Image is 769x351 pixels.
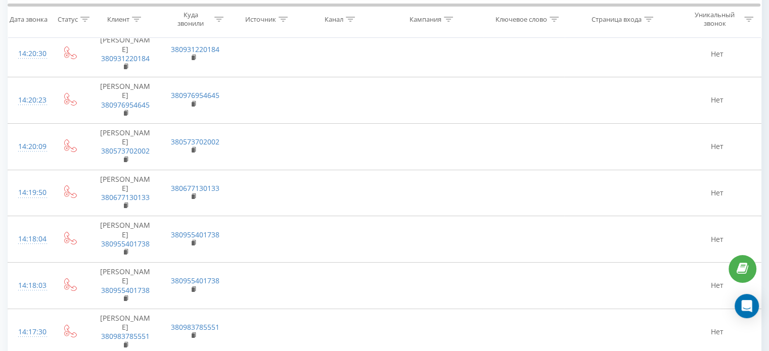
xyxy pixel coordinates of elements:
[592,15,642,23] div: Страница входа
[18,44,41,64] div: 14:20:30
[89,123,160,170] td: [PERSON_NAME]
[18,276,41,295] div: 14:18:03
[673,216,761,263] td: Нет
[101,54,150,63] a: 380931220184
[171,276,219,285] a: 380955401738
[495,15,547,23] div: Ключевое слово
[171,230,219,239] a: 380955401738
[171,322,219,332] a: 380983785551
[410,15,441,23] div: Кампания
[18,229,41,249] div: 14:18:04
[101,100,150,110] a: 380976954645
[101,239,150,248] a: 380955401738
[171,183,219,193] a: 380677130133
[89,170,160,216] td: [PERSON_NAME]
[673,170,761,216] td: Нет
[170,11,212,28] div: Куда звонили
[101,146,150,156] a: 380573702002
[673,263,761,309] td: Нет
[673,31,761,77] td: Нет
[101,192,150,202] a: 380677130133
[245,15,276,23] div: Источник
[101,285,150,295] a: 380955401738
[673,123,761,170] td: Нет
[171,90,219,100] a: 380976954645
[325,15,343,23] div: Канал
[89,263,160,309] td: [PERSON_NAME]
[58,15,78,23] div: Статус
[107,15,129,23] div: Клиент
[735,294,759,318] div: Open Intercom Messenger
[171,137,219,146] a: 380573702002
[89,31,160,77] td: [PERSON_NAME]
[673,77,761,124] td: Нет
[171,44,219,54] a: 380931220184
[89,77,160,124] td: [PERSON_NAME]
[89,216,160,263] td: [PERSON_NAME]
[688,11,742,28] div: Уникальный звонок
[18,183,41,203] div: 14:19:50
[18,90,41,110] div: 14:20:23
[10,15,48,23] div: Дата звонка
[18,137,41,157] div: 14:20:09
[18,322,41,342] div: 14:17:30
[101,331,150,341] a: 380983785551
